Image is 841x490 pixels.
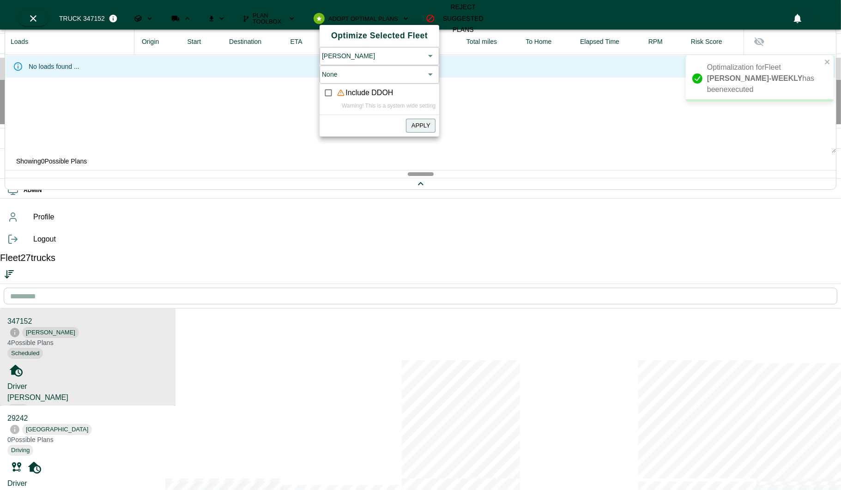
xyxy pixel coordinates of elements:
button: close [824,58,831,67]
div: [PERSON_NAME] [322,51,424,61]
button: Apply [406,119,436,133]
b: [PERSON_NAME]-WEEKLY [707,74,803,82]
h2: Optimize Selected Fleet [327,29,432,43]
span: Warning! This is a system wide setting [342,102,436,111]
div: Include DDOH [337,87,393,98]
div: None [322,69,424,80]
span: Optimalization for [707,63,765,71]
